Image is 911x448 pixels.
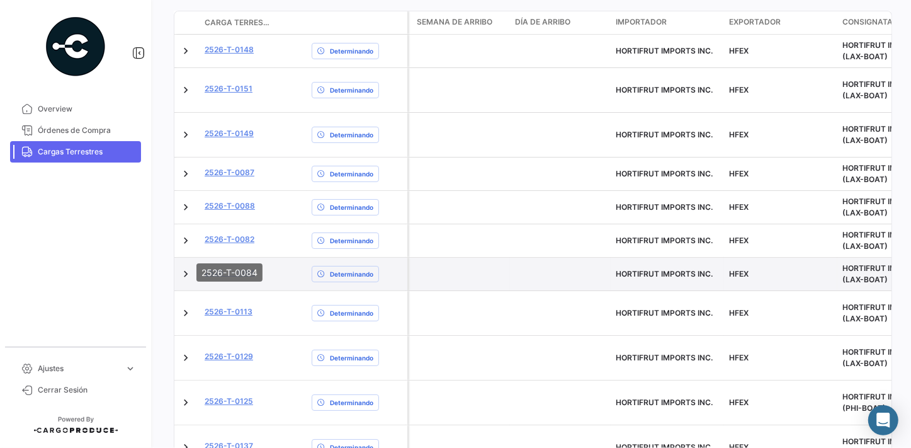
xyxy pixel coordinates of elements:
[729,169,749,178] span: HFEX
[616,308,713,318] span: HORTIFRUT IMPORTS INC.
[330,308,373,318] span: Determinando
[616,85,713,95] span: HORTIFRUT IMPORTS INC.
[205,200,255,212] a: 2526-T-0088
[330,46,373,56] span: Determinando
[616,130,713,139] span: HORTIFRUT IMPORTS INC.
[330,236,373,246] span: Determinando
[179,234,192,247] a: Expand/Collapse Row
[38,146,136,158] span: Cargas Terrestres
[868,405,898,435] div: Abrir Intercom Messenger
[330,269,373,279] span: Determinando
[205,44,254,55] a: 2526-T-0148
[616,236,713,245] span: HORTIFRUT IMPORTS INC.
[205,234,254,245] a: 2526-T-0082
[10,141,141,163] a: Cargas Terrestres
[205,396,253,407] a: 2526-T-0125
[179,201,192,214] a: Expand/Collapse Row
[179,129,192,141] a: Expand/Collapse Row
[729,85,749,95] span: HFEX
[205,351,253,362] a: 2526-T-0129
[729,236,749,245] span: HFEX
[729,269,749,279] span: HFEX
[729,130,749,139] span: HFEX
[417,16,492,28] span: Semana de Arribo
[179,396,192,409] a: Expand/Collapse Row
[330,130,373,140] span: Determinando
[179,352,192,364] a: Expand/Collapse Row
[729,46,749,55] span: HFEX
[38,103,136,115] span: Overview
[729,308,749,318] span: HFEX
[729,353,749,362] span: HFEX
[330,202,373,212] span: Determinando
[616,169,713,178] span: HORTIFRUT IMPORTS INC.
[729,16,781,28] span: Exportador
[205,83,252,95] a: 2526-T-0151
[307,18,407,28] datatable-header-cell: Estado de Envio
[729,398,749,407] span: HFEX
[44,15,107,78] img: powered-by.png
[179,268,192,280] a: Expand/Collapse Row
[616,46,713,55] span: HORTIFRUT IMPORTS INC.
[205,167,254,178] a: 2526-T-0087
[616,398,713,407] span: HORTIFRUT IMPORTS INC.
[330,353,373,363] span: Determinando
[38,125,136,136] span: Órdenes de Compra
[510,11,611,34] datatable-header-cell: Día de Arribo
[179,307,192,319] a: Expand/Collapse Row
[200,12,275,33] datatable-header-cell: Carga Terrestre #
[179,84,192,96] a: Expand/Collapse Row
[724,11,837,34] datatable-header-cell: Exportador
[205,128,254,139] a: 2526-T-0149
[330,398,373,408] span: Determinando
[205,306,252,318] a: 2526-T-0113
[38,384,136,396] span: Cerrar Sesión
[616,353,713,362] span: HORTIFRUT IMPORTS INC.
[842,16,905,28] span: Consignatario
[275,18,307,28] datatable-header-cell: Póliza
[616,16,667,28] span: Importador
[196,263,263,282] div: 2526-T-0084
[515,16,570,28] span: Día de Arribo
[729,202,749,212] span: HFEX
[330,85,373,95] span: Determinando
[38,363,120,374] span: Ajustes
[330,169,373,179] span: Determinando
[10,98,141,120] a: Overview
[616,202,713,212] span: HORTIFRUT IMPORTS INC.
[616,269,713,279] span: HORTIFRUT IMPORTS INC.
[10,120,141,141] a: Órdenes de Compra
[409,11,510,34] datatable-header-cell: Semana de Arribo
[611,11,724,34] datatable-header-cell: Importador
[125,363,136,374] span: expand_more
[179,168,192,180] a: Expand/Collapse Row
[179,45,192,57] a: Expand/Collapse Row
[205,17,270,28] span: Carga Terrestre #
